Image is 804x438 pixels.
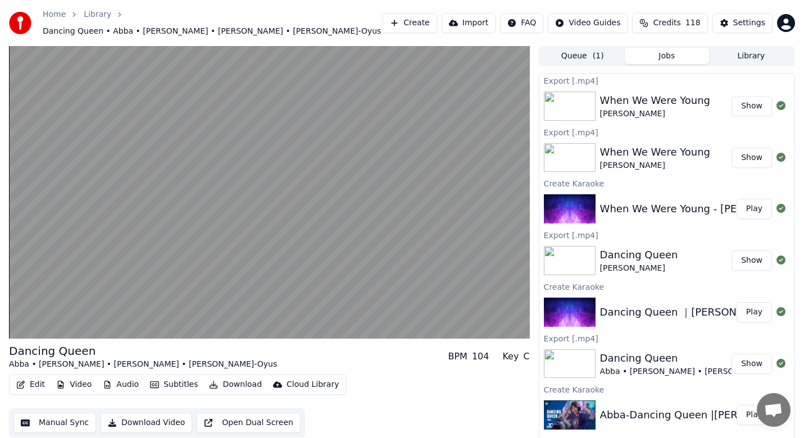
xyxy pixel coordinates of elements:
button: Play [737,199,772,219]
div: 104 [472,350,489,363]
div: C [523,350,529,363]
div: Export [.mp4] [539,228,794,241]
button: Subtitles [146,377,202,393]
button: Show [732,354,772,374]
div: Dancing Queen [9,343,277,359]
div: Create Karaoke [539,280,794,293]
button: Import [442,13,496,33]
button: Open Dual Screen [197,413,301,433]
div: BPM [448,350,467,363]
button: FAQ [500,13,543,33]
button: Video Guides [548,13,628,33]
button: Library [709,48,793,64]
button: Download Video [101,413,192,433]
div: [PERSON_NAME] [600,108,710,120]
button: Show [732,148,772,168]
div: Export [.mp4] [539,125,794,139]
div: When We Were Young [600,93,710,108]
div: Export [.mp4] [539,74,794,87]
div: Create Karaoke [539,382,794,396]
span: 118 [685,17,701,29]
button: Show [732,250,772,271]
nav: breadcrumb [43,9,383,37]
div: Export [.mp4] [539,331,794,345]
button: Manual Sync [13,413,96,433]
button: Audio [98,377,143,393]
button: Download [205,377,266,393]
div: Key [502,350,519,363]
div: Abba • [PERSON_NAME] • [PERSON_NAME] • [PERSON_NAME]-Oyus [9,359,277,370]
div: Dancing Queen [600,247,678,263]
button: Credits118 [632,13,707,33]
button: Show [732,96,772,116]
button: Edit [12,377,49,393]
button: Play [737,405,772,425]
button: Play [737,302,772,322]
img: youka [9,12,31,34]
button: Video [52,377,96,393]
div: Create Karaoke [539,176,794,190]
span: Credits [653,17,680,29]
button: Settings [712,13,773,33]
button: Create [383,13,437,33]
div: Settings [733,17,765,29]
div: Open chat [757,393,791,427]
div: Cloud Library [287,379,339,390]
div: [PERSON_NAME] [600,263,678,274]
button: Queue [540,48,625,64]
div: [PERSON_NAME] [600,160,710,171]
button: Jobs [625,48,709,64]
a: Home [43,9,66,20]
span: ( 1 ) [593,51,604,62]
span: Dancing Queen • Abba • [PERSON_NAME] • [PERSON_NAME] • [PERSON_NAME]-Oyus [43,26,381,37]
a: Library [84,9,111,20]
div: When We Were Young [600,144,710,160]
